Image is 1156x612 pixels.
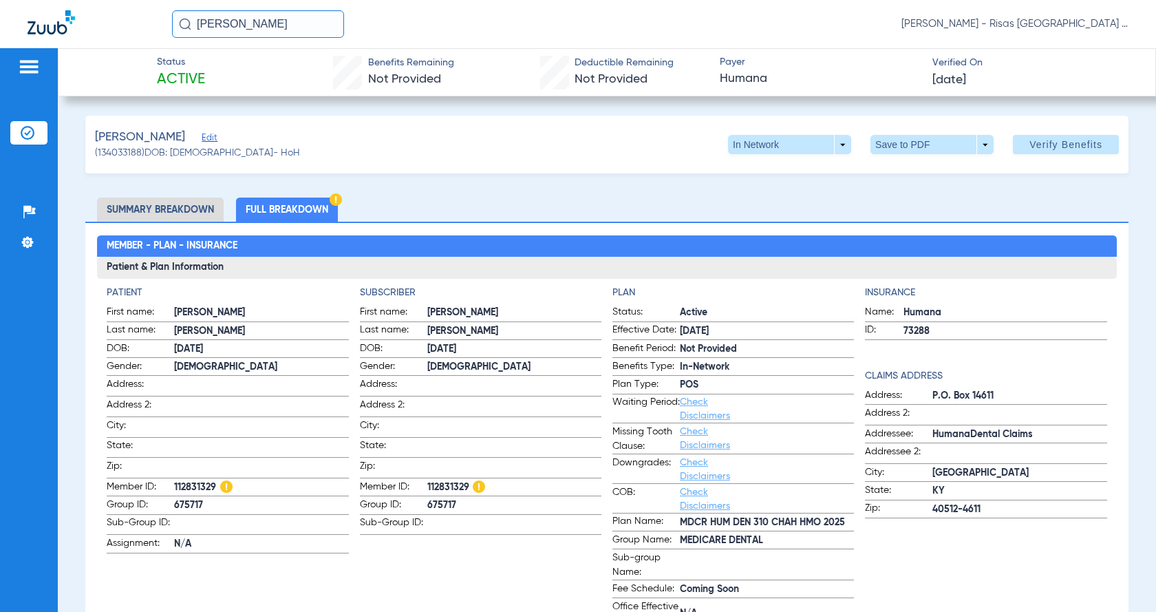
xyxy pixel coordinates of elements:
[865,501,932,518] span: Zip:
[97,198,224,222] li: Summary Breakdown
[680,397,730,421] a: Check Disclaimers
[427,342,601,357] span: [DATE]
[427,324,601,339] span: [PERSON_NAME]
[427,306,601,320] span: [PERSON_NAME]
[612,425,680,454] span: Missing Tooth Clause:
[107,305,174,321] span: First name:
[680,487,730,511] a: Check Disclaimers
[1087,546,1156,612] iframe: Chat Widget
[680,360,854,374] span: In-Network
[1029,139,1102,150] span: Verify Benefits
[174,498,348,513] span: 675717
[680,427,730,450] a: Check Disclaimers
[107,498,174,514] span: Group ID:
[865,305,903,321] span: Name:
[680,378,854,392] span: POS
[680,582,854,597] span: Coming Soon
[220,481,233,493] img: Hazard
[865,427,932,443] span: Addressee:
[865,445,932,463] span: Addressee 2:
[865,465,932,482] span: City:
[360,459,427,478] span: Zip:
[932,56,1133,70] span: Verified On
[612,551,680,580] span: Sub-group Name:
[901,17,1128,31] span: [PERSON_NAME] - Risas [GEOGRAPHIC_DATA] General
[107,286,348,300] app-breakdown-title: Patient
[107,439,174,457] span: State:
[728,135,851,154] button: In Network
[107,516,174,534] span: Sub-Group ID:
[97,257,1116,279] h3: Patient & Plan Information
[575,73,647,85] span: Not Provided
[903,306,1106,320] span: Humana
[368,56,454,70] span: Benefits Remaining
[107,459,174,478] span: Zip:
[107,398,174,416] span: Address 2:
[865,286,1106,300] h4: Insurance
[680,306,854,320] span: Active
[680,516,854,530] span: MDCR HUM DEN 310 CHAH HMO 2025
[903,324,1106,339] span: 73288
[157,55,205,70] span: Status
[172,10,344,38] input: Search for patients
[360,359,427,376] span: Gender:
[612,377,680,394] span: Plan Type:
[360,480,427,496] span: Member ID:
[360,498,427,514] span: Group ID:
[107,536,174,553] span: Assignment:
[865,388,932,405] span: Address:
[932,428,1106,442] span: HumanaDental Claims
[1013,135,1119,154] button: Verify Benefits
[932,389,1106,403] span: P.O. Box 14611
[680,458,730,481] a: Check Disclaimers
[473,481,485,493] img: Hazard
[28,10,75,34] img: Zuub Logo
[612,485,680,513] span: COB:
[174,324,348,339] span: [PERSON_NAME]
[612,341,680,358] span: Benefit Period:
[932,503,1106,517] span: 40512-4611
[360,323,427,339] span: Last name:
[612,395,680,423] span: Waiting Period:
[360,439,427,457] span: State:
[865,323,903,339] span: ID:
[870,135,994,154] button: Save to PDF
[612,533,680,549] span: Group Name:
[360,341,427,358] span: DOB:
[575,56,674,70] span: Deductible Remaining
[95,146,300,160] span: (134033188) DOB: [DEMOGRAPHIC_DATA] - HoH
[179,18,191,30] img: Search Icon
[107,341,174,358] span: DOB:
[360,398,427,416] span: Address 2:
[932,72,966,89] span: [DATE]
[720,55,921,70] span: Payer
[680,534,854,548] span: MEDICARE DENTAL
[427,498,601,513] span: 675717
[107,419,174,437] span: City:
[360,377,427,396] span: Address:
[865,369,1106,383] h4: Claims Address
[680,342,854,357] span: Not Provided
[107,323,174,339] span: Last name:
[612,286,854,300] h4: Plan
[95,129,185,146] span: [PERSON_NAME]
[427,481,601,495] span: 112831329
[368,73,441,85] span: Not Provided
[865,406,932,425] span: Address 2:
[680,324,854,339] span: [DATE]
[202,133,214,146] span: Edit
[932,484,1106,498] span: KY
[18,59,40,75] img: hamburger-icon
[107,377,174,396] span: Address:
[174,360,348,374] span: [DEMOGRAPHIC_DATA]
[330,193,342,206] img: Hazard
[174,306,348,320] span: [PERSON_NAME]
[612,323,680,339] span: Effective Date:
[427,360,601,374] span: [DEMOGRAPHIC_DATA]
[360,305,427,321] span: First name:
[612,514,680,531] span: Plan Name:
[360,286,601,300] h4: Subscriber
